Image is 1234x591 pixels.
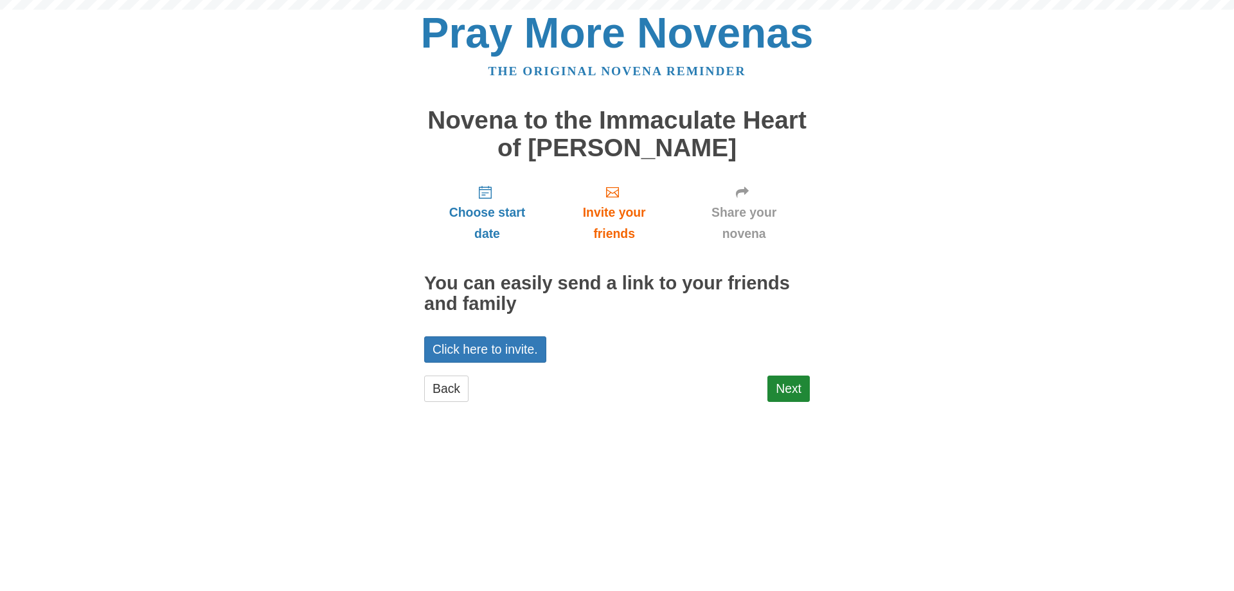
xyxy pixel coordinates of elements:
a: Next [767,376,810,402]
a: Back [424,376,469,402]
a: The original novena reminder [488,64,746,78]
a: Invite your friends [550,174,678,251]
span: Share your novena [691,202,797,244]
h2: You can easily send a link to your friends and family [424,273,810,314]
a: Choose start date [424,174,550,251]
span: Choose start date [437,202,537,244]
a: Pray More Novenas [421,9,814,57]
h1: Novena to the Immaculate Heart of [PERSON_NAME] [424,107,810,161]
a: Click here to invite. [424,336,546,363]
a: Share your novena [678,174,810,251]
span: Invite your friends [563,202,665,244]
